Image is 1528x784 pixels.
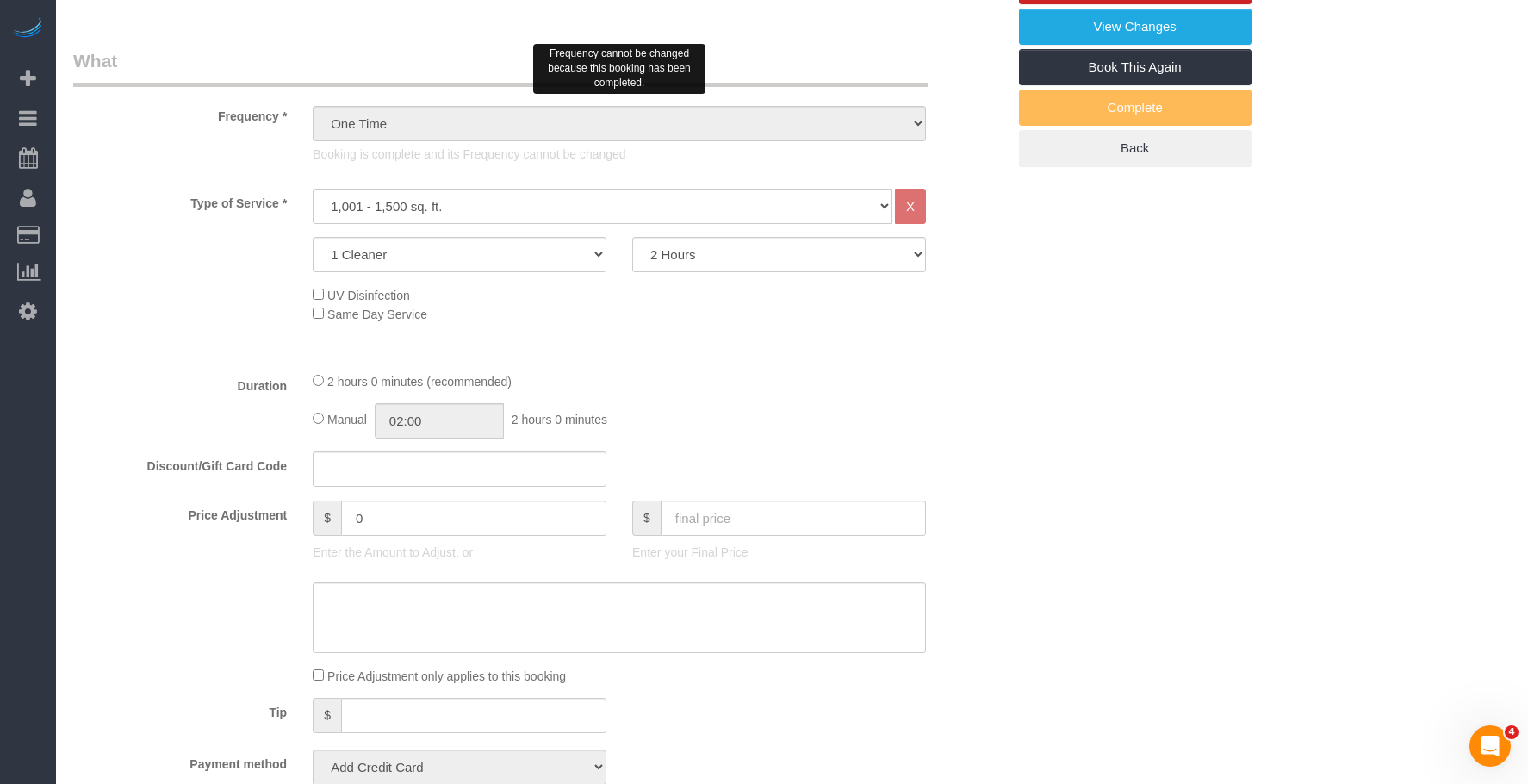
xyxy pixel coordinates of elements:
span: Manual [327,413,367,426]
span: 2 hours 0 minutes [512,413,607,426]
label: Payment method [60,750,300,773]
span: $ [313,698,341,733]
p: Enter the Amount to Adjust, or [313,544,606,561]
span: 4 [1505,725,1519,739]
span: $ [632,501,661,536]
span: Price Adjustment only applies to this booking [327,669,566,683]
label: Type of Service * [60,189,300,212]
input: final price [661,501,926,536]
label: Frequency * [60,102,300,125]
iframe: Intercom live chat [1469,725,1511,767]
legend: What [73,48,928,87]
p: Booking is complete and its Frequency cannot be changed [313,146,926,163]
img: Automaid Logo [10,17,45,41]
label: Price Adjustment [60,501,300,524]
label: Duration [60,371,300,395]
p: Enter your Final Price [632,544,926,561]
a: View Changes [1019,9,1252,45]
span: $ [313,501,341,536]
a: Back [1019,130,1252,166]
label: Discount/Gift Card Code [60,451,300,475]
div: Frequency cannot be changed because this booking has been completed. [533,44,705,93]
span: UV Disinfection [327,289,410,302]
label: Tip [60,698,300,721]
a: Book This Again [1019,49,1252,85]
span: 2 hours 0 minutes (recommended) [327,375,512,389]
span: Same Day Service [327,308,427,321]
